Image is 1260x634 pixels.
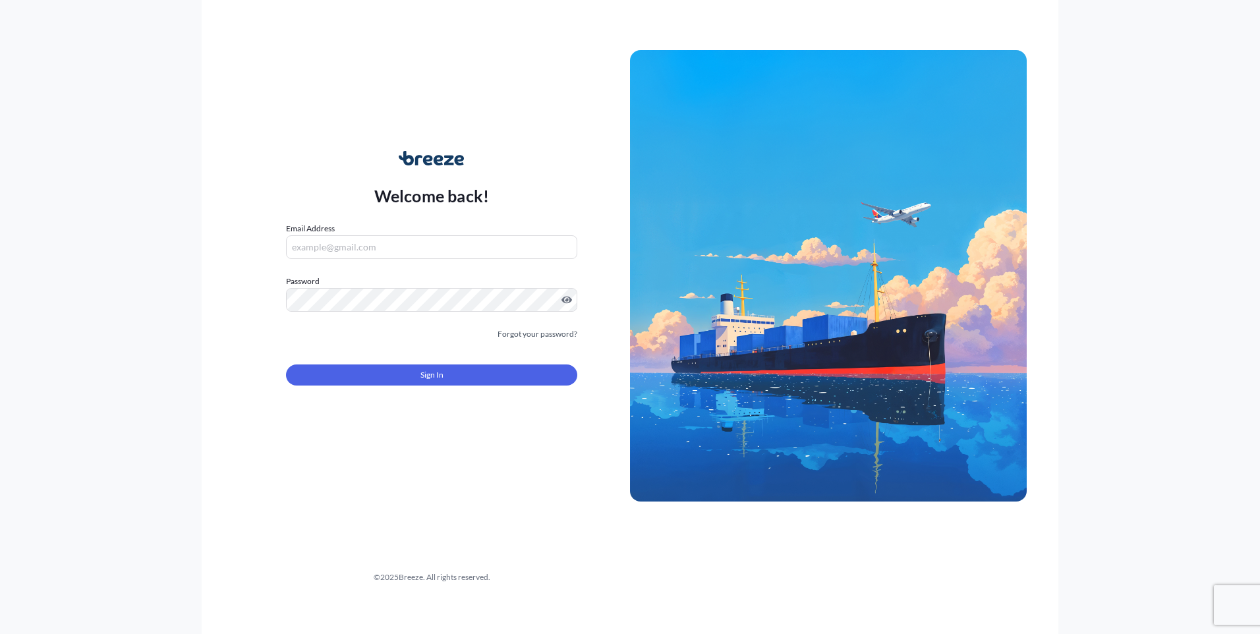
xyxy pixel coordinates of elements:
[286,364,577,386] button: Sign In
[630,50,1027,501] img: Ship illustration
[233,571,630,584] div: © 2025 Breeze. All rights reserved.
[561,295,572,305] button: Show password
[498,328,577,341] a: Forgot your password?
[420,368,444,382] span: Sign In
[286,235,577,259] input: example@gmail.com
[286,275,577,288] label: Password
[374,185,490,206] p: Welcome back!
[286,222,335,235] label: Email Address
